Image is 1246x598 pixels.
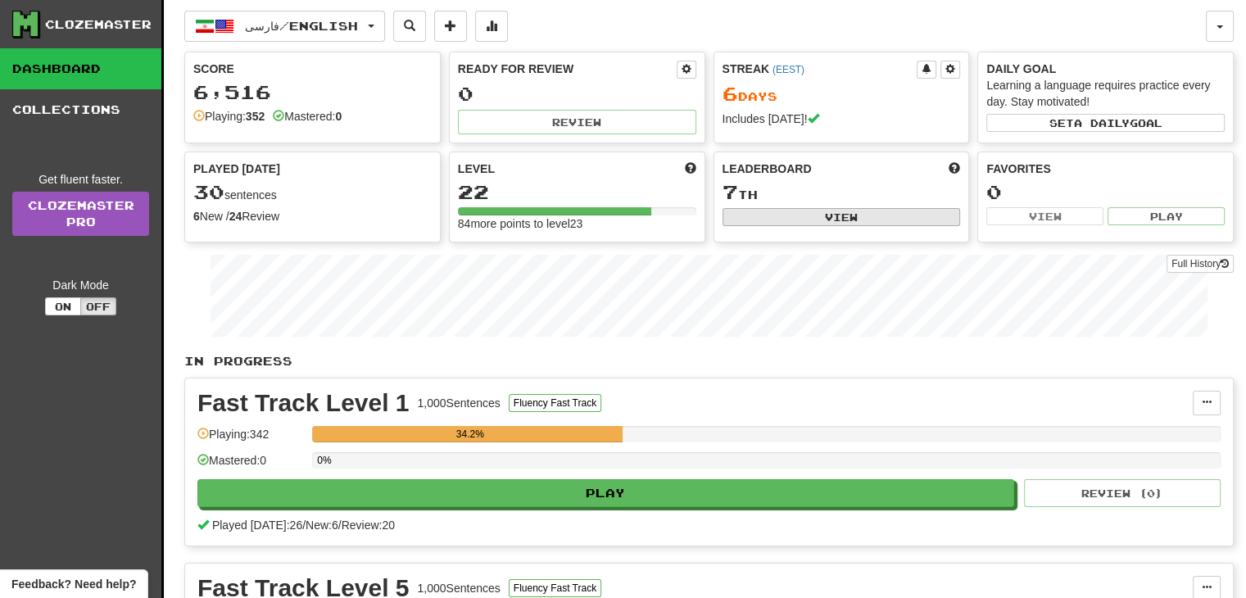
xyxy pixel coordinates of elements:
[986,182,1225,202] div: 0
[1024,479,1221,507] button: Review (0)
[11,576,136,592] span: Open feedback widget
[509,579,601,597] button: Fluency Fast Track
[458,215,696,232] div: 84 more points to level 23
[193,208,432,224] div: New / Review
[12,171,149,188] div: Get fluent faster.
[197,426,304,453] div: Playing: 342
[245,19,358,33] span: فارسی / English
[418,395,501,411] div: 1,000 Sentences
[458,161,495,177] span: Level
[986,77,1225,110] div: Learning a language requires practice every day. Stay motivated!
[393,11,426,42] button: Search sentences
[723,84,961,105] div: Day s
[986,207,1103,225] button: View
[193,161,280,177] span: Played [DATE]
[335,110,342,123] strong: 0
[273,108,342,125] div: Mastered:
[184,11,385,42] button: فارسی/English
[193,180,224,203] span: 30
[246,110,265,123] strong: 352
[723,111,961,127] div: Includes [DATE]!
[45,297,81,315] button: On
[685,161,696,177] span: Score more points to level up
[193,108,265,125] div: Playing:
[458,61,677,77] div: Ready for Review
[338,519,342,532] span: /
[986,161,1225,177] div: Favorites
[317,426,623,442] div: 34.2%
[458,110,696,134] button: Review
[1074,117,1130,129] span: a daily
[184,353,1234,369] p: In Progress
[458,182,696,202] div: 22
[418,580,501,596] div: 1,000 Sentences
[193,182,432,203] div: sentences
[723,161,812,177] span: Leaderboard
[949,161,960,177] span: This week in points, UTC
[229,210,242,223] strong: 24
[723,61,918,77] div: Streak
[12,277,149,293] div: Dark Mode
[773,64,804,75] a: (EEST)
[212,519,302,532] span: Played [DATE]: 26
[475,11,508,42] button: More stats
[45,16,152,33] div: Clozemaster
[193,82,432,102] div: 6,516
[723,82,738,105] span: 6
[723,208,961,226] button: View
[458,84,696,104] div: 0
[986,114,1225,132] button: Seta dailygoal
[197,391,410,415] div: Fast Track Level 1
[1167,255,1234,273] button: Full History
[723,182,961,203] div: th
[1108,207,1225,225] button: Play
[509,394,601,412] button: Fluency Fast Track
[723,180,738,203] span: 7
[306,519,338,532] span: New: 6
[193,210,200,223] strong: 6
[197,479,1014,507] button: Play
[197,452,304,479] div: Mastered: 0
[12,192,149,236] a: ClozemasterPro
[434,11,467,42] button: Add sentence to collection
[80,297,116,315] button: Off
[302,519,306,532] span: /
[986,61,1225,77] div: Daily Goal
[342,519,395,532] span: Review: 20
[193,61,432,77] div: Score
